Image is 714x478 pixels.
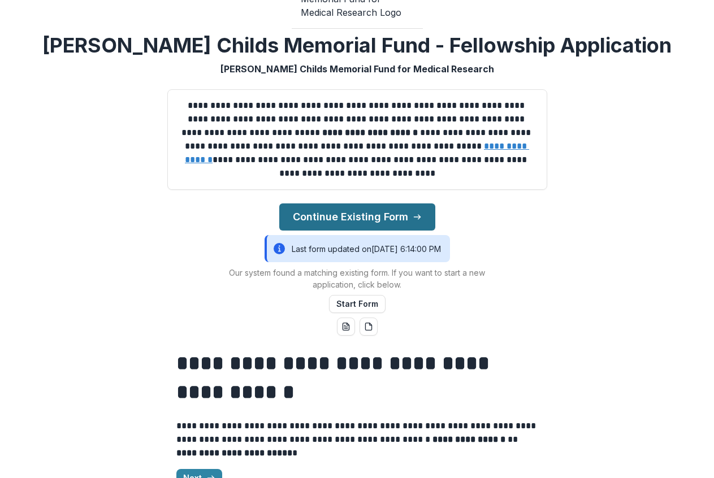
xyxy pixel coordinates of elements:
div: Last form updated on [DATE] 6:14:00 PM [265,235,450,262]
button: Continue Existing Form [279,203,435,231]
button: Start Form [329,295,386,313]
p: [PERSON_NAME] Childs Memorial Fund for Medical Research [220,62,494,76]
p: Our system found a matching existing form. If you want to start a new application, click below. [216,267,499,290]
h2: [PERSON_NAME] Childs Memorial Fund - Fellowship Application [42,33,672,58]
button: pdf-download [360,318,378,336]
button: word-download [337,318,355,336]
